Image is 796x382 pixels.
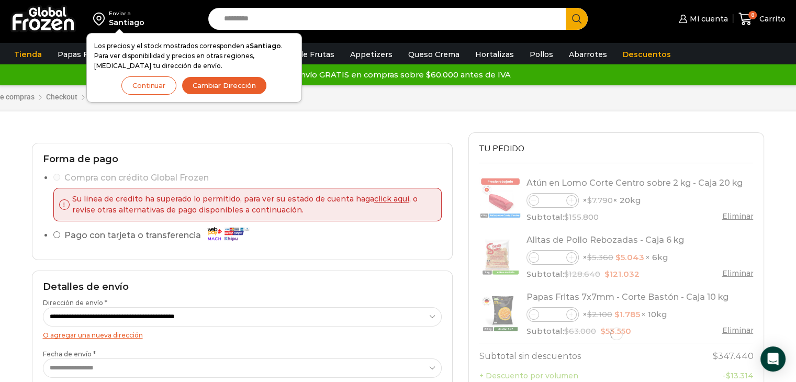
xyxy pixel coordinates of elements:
a: Descuentos [618,44,676,64]
button: Cambiar Dirección [182,76,267,95]
a: Pollos [524,44,558,64]
button: Search button [566,8,588,30]
div: Santiago [109,17,144,28]
span: 8 [748,11,757,19]
a: Tienda [9,44,47,64]
a: Pulpa de Frutas [269,44,340,64]
a: click aqui [374,194,409,204]
a: Hortalizas [470,44,519,64]
a: Papas Fritas [52,44,110,64]
a: Queso Crema [403,44,465,64]
label: Compra con crédito Global Frozen [64,171,209,186]
p: Los precios y el stock mostrados corresponden a . Para ver disponibilidad y precios en otras regi... [94,41,294,71]
a: Abarrotes [564,44,612,64]
select: Dirección de envío * [43,307,442,327]
label: Pago con tarjeta o transferencia [64,227,254,245]
span: Tu pedido [479,143,524,154]
h2: Detalles de envío [43,282,442,293]
span: Carrito [757,14,786,24]
img: Pago con tarjeta o transferencia [204,224,251,243]
label: Dirección de envío * [43,298,442,327]
p: Su linea de credito ha superado lo permitido, para ver su estado de cuenta haga , o revise otras ... [70,194,433,216]
img: address-field-icon.svg [93,10,109,28]
div: Enviar a [109,10,144,17]
button: Continuar [121,76,176,95]
div: Open Intercom Messenger [760,346,786,372]
a: 8 Carrito [738,7,786,31]
a: O agregar una nueva dirección [43,331,143,339]
strong: Santiago [250,42,281,50]
a: Mi cuenta [676,8,727,29]
span: Mi cuenta [687,14,728,24]
a: Appetizers [345,44,398,64]
h2: Forma de pago [43,154,442,165]
select: Fecha de envío * Los envíos se realizan entre las 09:00 y las 19:00 horas. [43,358,442,378]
